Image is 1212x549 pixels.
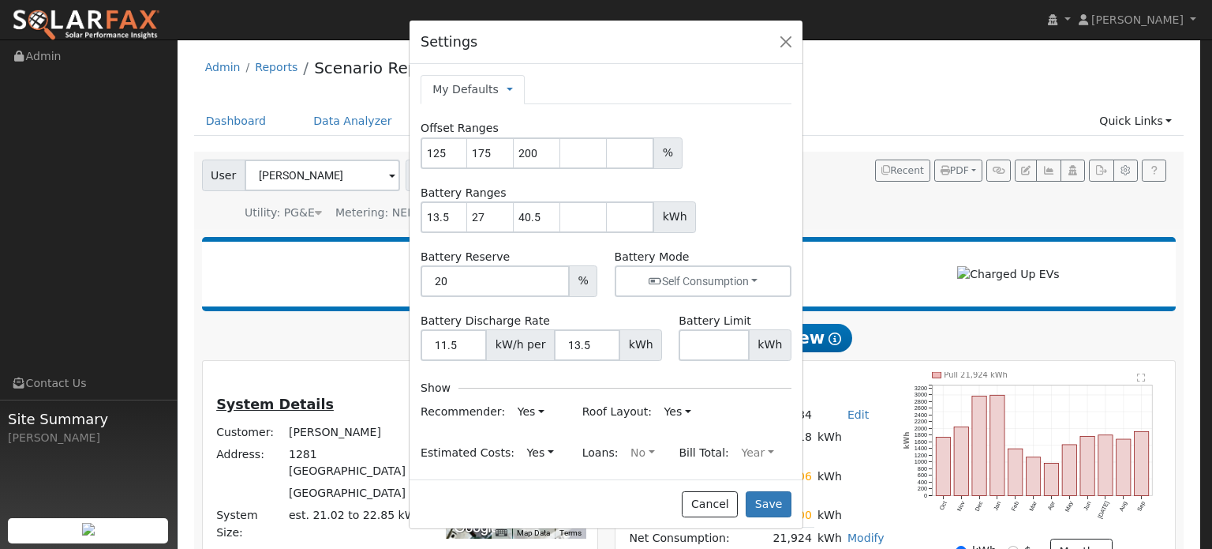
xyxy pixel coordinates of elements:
span: Roof Layout: [582,405,652,418]
span: kWh [619,329,662,361]
label: Offset Ranges [421,120,499,137]
label: Battery Ranges [421,185,507,201]
label: Battery Reserve [421,249,510,265]
input: 0.0 [421,265,570,297]
label: Battery Discharge Rate [421,313,550,329]
a: My Defaults [432,81,499,98]
button: Save [746,491,791,518]
label: Battery Mode [615,249,690,265]
button: Year [733,441,782,466]
button: Cancel [682,491,738,518]
h6: Show [421,382,451,395]
button: Yes [509,400,552,425]
span: % [653,137,682,169]
button: Yes [518,441,562,466]
span: Recommender: [421,405,505,418]
span: % [569,265,597,297]
input: 0.0 [554,329,620,361]
button: Yes [656,400,699,425]
button: Self Consumption [615,265,791,297]
label: Battery Limit [679,313,750,329]
span: kWh [749,329,791,361]
button: No [622,441,663,466]
span: Estimated Costs: [421,446,514,458]
span: kWh [653,201,696,233]
span: kW/h per [486,329,555,361]
span: Bill Total: [679,446,729,458]
input: 0.0 [421,329,487,361]
span: Loans: [582,446,619,458]
h5: Settings [421,32,477,52]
